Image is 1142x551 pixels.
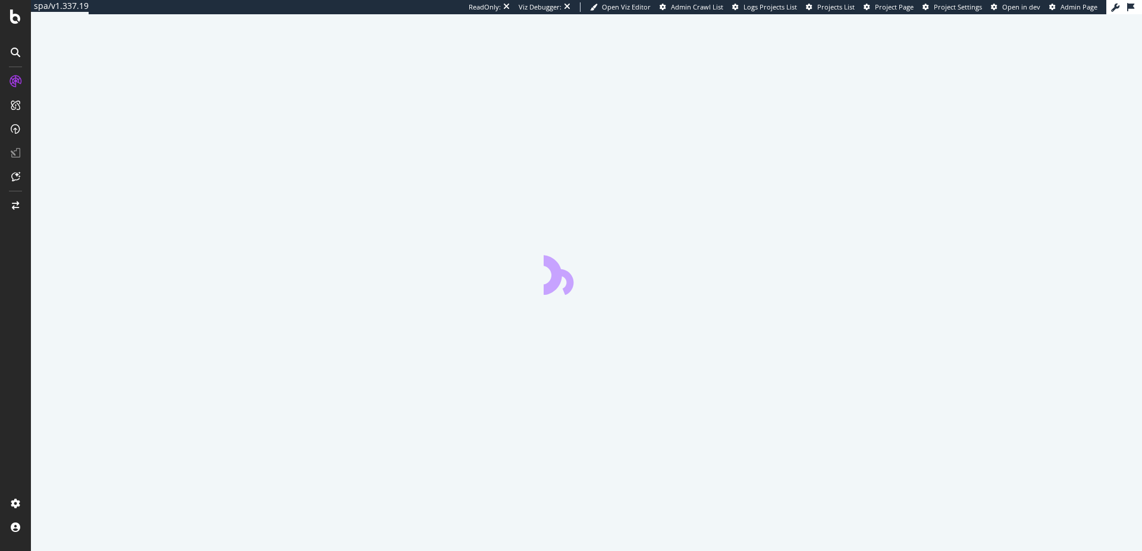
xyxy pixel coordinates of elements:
div: Viz Debugger: [519,2,561,12]
a: Admin Page [1049,2,1097,12]
a: Open Viz Editor [590,2,651,12]
a: Admin Crawl List [660,2,723,12]
span: Projects List [817,2,855,11]
a: Project Page [864,2,914,12]
span: Open in dev [1002,2,1040,11]
div: animation [544,252,629,295]
a: Logs Projects List [732,2,797,12]
a: Project Settings [923,2,982,12]
div: ReadOnly: [469,2,501,12]
span: Open Viz Editor [602,2,651,11]
span: Project Settings [934,2,982,11]
a: Projects List [806,2,855,12]
a: Open in dev [991,2,1040,12]
span: Logs Projects List [743,2,797,11]
span: Project Page [875,2,914,11]
span: Admin Page [1061,2,1097,11]
span: Admin Crawl List [671,2,723,11]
